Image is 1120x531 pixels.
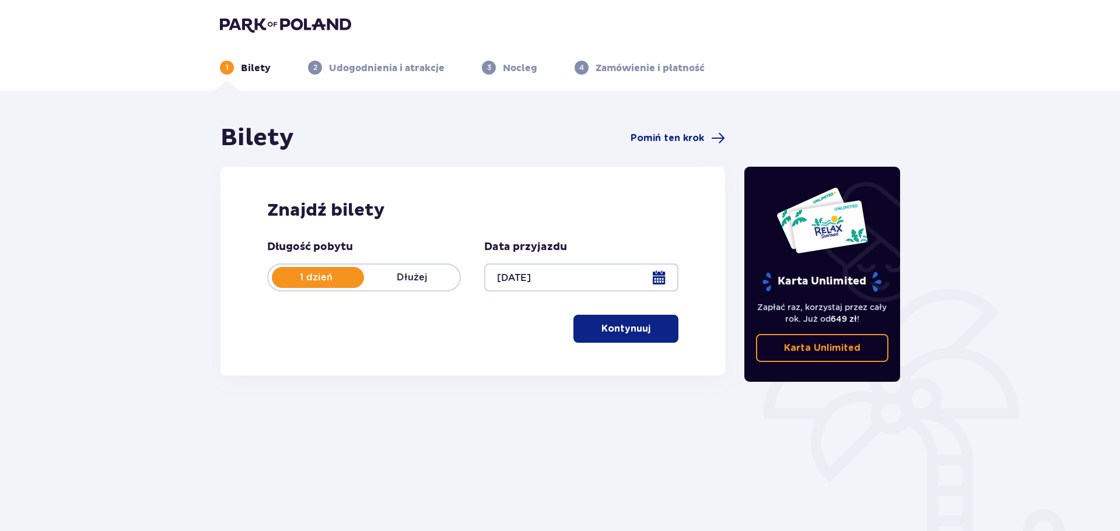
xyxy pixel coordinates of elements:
[831,314,857,323] span: 649 zł
[756,334,889,362] a: Karta Unlimited
[579,62,584,73] p: 4
[364,271,460,284] p: Dłużej
[601,322,650,335] p: Kontynuuj
[329,62,444,75] p: Udogodnienia i atrakcje
[503,62,537,75] p: Nocleg
[226,62,229,73] p: 1
[267,240,353,254] p: Długość pobytu
[220,16,351,33] img: Park of Poland logo
[484,240,567,254] p: Data przyjazdu
[241,62,271,75] p: Bilety
[487,62,491,73] p: 3
[573,315,678,343] button: Kontynuuj
[631,131,725,145] a: Pomiń ten krok
[313,62,317,73] p: 2
[268,271,364,284] p: 1 dzień
[631,132,704,145] span: Pomiń ten krok
[596,62,705,75] p: Zamówienie i płatność
[784,342,860,354] p: Karta Unlimited
[756,301,889,325] p: Zapłać raz, korzystaj przez cały rok. Już od !
[761,272,883,292] p: Karta Unlimited
[267,199,678,221] h2: Znajdź bilety
[220,124,294,153] h1: Bilety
